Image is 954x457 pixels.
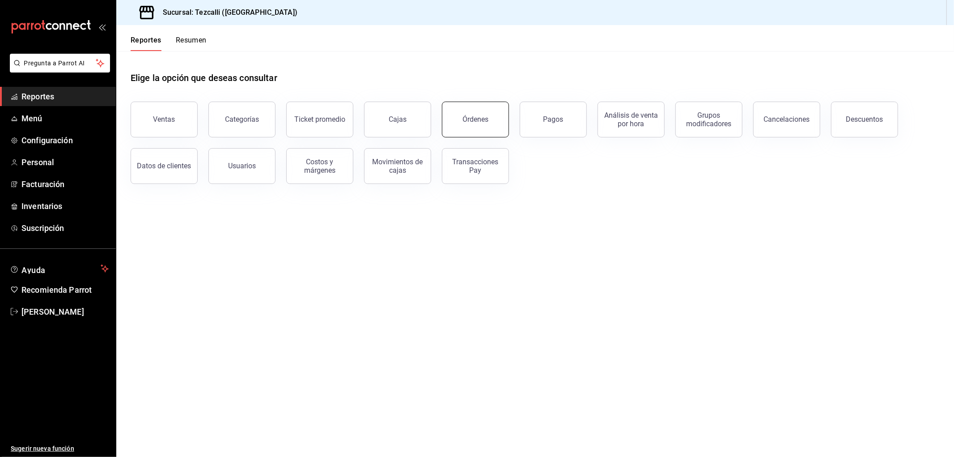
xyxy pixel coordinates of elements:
[225,115,259,124] div: Categorías
[131,102,198,137] button: Ventas
[131,71,277,85] h1: Elige la opción que deseas consultar
[11,444,109,453] span: Sugerir nueva función
[603,111,659,128] div: Análisis de venta por hora
[831,102,898,137] button: Descuentos
[21,90,109,103] span: Reportes
[131,36,207,51] div: navigation tabs
[98,23,106,30] button: open_drawer_menu
[156,7,297,18] h3: Sucursal: Tezcalli ([GEOGRAPHIC_DATA])
[846,115,883,124] div: Descuentos
[681,111,737,128] div: Grupos modificadores
[442,102,509,137] button: Órdenes
[294,115,345,124] div: Ticket promedio
[448,158,503,175] div: Transacciones Pay
[286,102,353,137] button: Ticket promedio
[176,36,207,51] button: Resumen
[370,158,425,175] div: Movimientos de cajas
[21,200,109,212] span: Inventarios
[208,102,276,137] button: Categorías
[21,178,109,190] span: Facturación
[137,162,191,170] div: Datos de clientes
[131,36,161,51] button: Reportes
[21,156,109,168] span: Personal
[10,54,110,73] button: Pregunta a Parrot AI
[21,112,109,124] span: Menú
[598,102,665,137] button: Análisis de venta por hora
[21,306,109,318] span: [PERSON_NAME]
[21,263,97,274] span: Ayuda
[21,284,109,296] span: Recomienda Parrot
[753,102,820,137] button: Cancelaciones
[462,115,488,124] div: Órdenes
[208,148,276,184] button: Usuarios
[6,65,110,74] a: Pregunta a Parrot AI
[24,59,96,68] span: Pregunta a Parrot AI
[228,162,256,170] div: Usuarios
[286,148,353,184] button: Costos y márgenes
[364,148,431,184] button: Movimientos de cajas
[21,134,109,146] span: Configuración
[764,115,810,124] div: Cancelaciones
[292,158,348,175] div: Costos y márgenes
[364,102,431,137] button: Cajas
[131,148,198,184] button: Datos de clientes
[442,148,509,184] button: Transacciones Pay
[153,115,175,124] div: Ventas
[389,115,407,124] div: Cajas
[675,102,742,137] button: Grupos modificadores
[543,115,564,124] div: Pagos
[520,102,587,137] button: Pagos
[21,222,109,234] span: Suscripción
